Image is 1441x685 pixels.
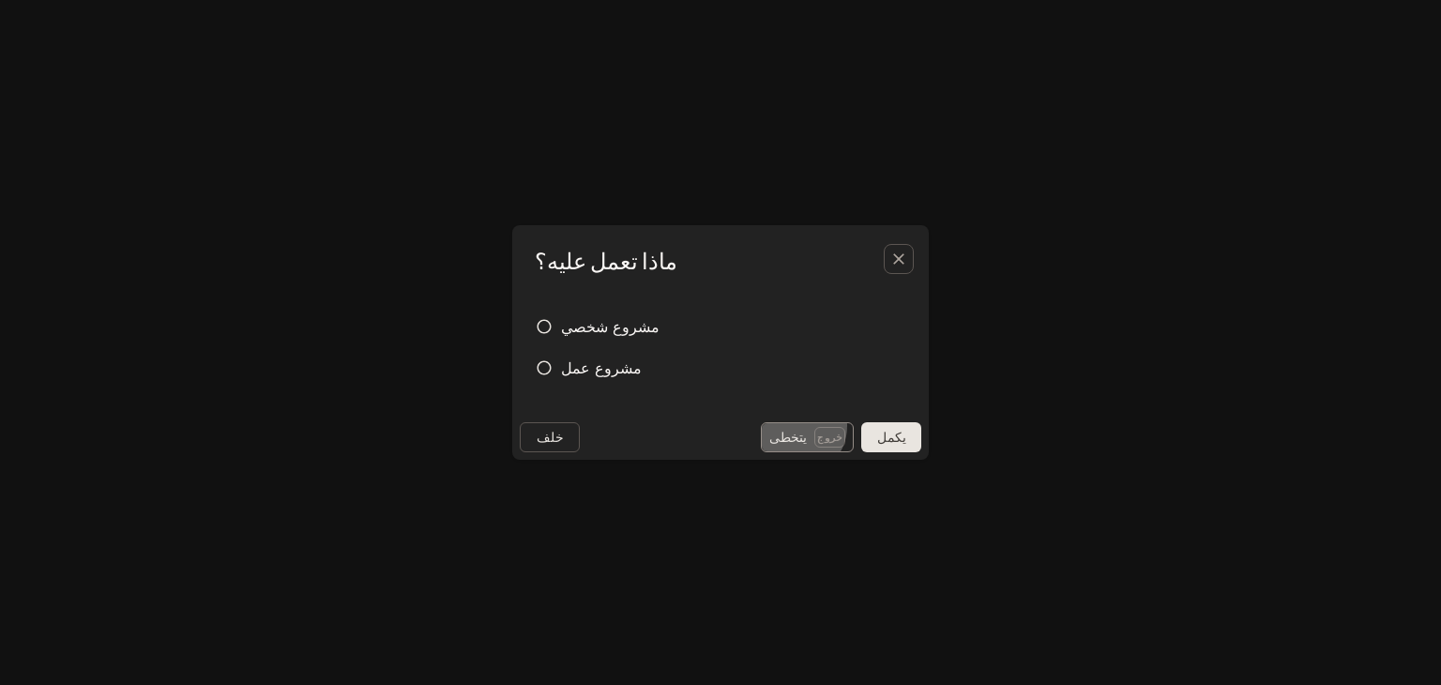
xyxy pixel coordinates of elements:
font: يتخطى [769,429,807,445]
button: يكمل [861,422,921,452]
font: ماذا تعمل عليه؟ [535,247,677,275]
font: مشروع شخصي [561,317,660,336]
button: خلف [520,422,580,452]
font: يكمل [877,429,906,445]
font: خلف [537,429,564,445]
button: يتخطىخروج [761,422,854,452]
font: خروج [817,431,842,444]
font: مشروع عمل [561,358,642,377]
